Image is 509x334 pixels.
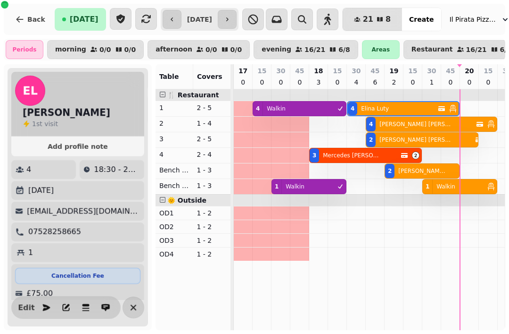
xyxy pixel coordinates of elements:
p: [PERSON_NAME] [PERSON_NAME] [398,167,446,175]
p: 45 [295,66,304,76]
button: morning0/00/0 [47,40,144,59]
p: 45 [446,66,455,76]
div: Areas [362,40,400,59]
p: 1 - 2 [197,208,227,218]
p: 4 [26,164,31,175]
p: 2 [159,119,189,128]
p: Walkin [286,183,304,190]
p: [EMAIL_ADDRESS][DOMAIN_NAME] [27,206,140,217]
p: Walkin [267,105,286,112]
div: 1 [275,183,279,190]
p: 30 [352,66,361,76]
span: st [36,120,44,128]
button: evening16/216/8 [254,40,358,59]
span: Back [27,16,45,23]
button: Edit [17,298,36,317]
div: 4 [369,120,373,128]
p: 20 [465,66,474,76]
div: Periods [6,40,43,59]
p: 1 [159,103,189,112]
p: 1 - 4 [197,119,227,128]
p: Elina Luty [361,105,389,112]
p: 0 [296,77,304,87]
div: 2 [369,136,373,144]
p: [DATE] [28,185,54,196]
button: Create [402,8,441,31]
span: 8 [386,16,391,23]
div: 4 [256,105,260,112]
span: 🍴 Restaurant [167,91,219,99]
span: Create [409,16,434,23]
p: 18:30 - 20:00 [94,164,140,175]
p: 19 [389,66,398,76]
p: 1 - 3 [197,165,227,175]
p: 0 [466,77,473,87]
p: OD2 [159,222,189,231]
span: 21 [363,16,373,23]
p: 0 / 0 [124,46,136,53]
p: OD1 [159,208,189,218]
p: 2 - 5 [197,103,227,112]
p: 0 [334,77,341,87]
p: 1 [428,77,435,87]
p: 4 [159,150,189,159]
p: 0 [258,77,266,87]
p: 0 / 0 [99,46,111,53]
p: 30 [427,66,436,76]
div: Cancellation Fee [15,268,140,284]
button: afternoon0/00/0 [148,40,250,59]
p: 15 [257,66,266,76]
p: 1 - 2 [197,236,227,245]
p: 16 / 21 [304,46,325,53]
p: [PERSON_NAME] [PERSON_NAME] [379,136,452,144]
span: Add profile note [23,143,133,150]
p: 6 [371,77,379,87]
p: 2 [390,77,398,87]
p: 6 / 8 [338,46,350,53]
p: 1 - 3 [197,181,227,190]
p: 0 [484,77,492,87]
p: [PERSON_NAME] [PERSON_NAME] [379,120,452,128]
button: Back [8,8,53,31]
p: £75.00 [26,288,53,299]
p: Mercedes [PERSON_NAME] [323,152,383,159]
div: 2 [388,167,392,175]
p: 1 - 2 [197,249,227,259]
p: 15 [333,66,342,76]
p: 3 [159,134,189,144]
p: 3 [315,77,322,87]
p: 0 / 0 [230,46,242,53]
p: 0 [239,77,247,87]
p: OD4 [159,249,189,259]
p: 17 [238,66,247,76]
p: 1 [28,247,33,258]
p: 2 - 4 [197,150,227,159]
span: Table [159,73,179,80]
span: Il Pirata Pizzata [450,15,497,24]
p: 07528258665 [28,226,81,238]
h2: [PERSON_NAME] [23,106,110,119]
span: 🌞 Outside [167,197,206,204]
p: OD3 [159,236,189,245]
p: 0 / 0 [205,46,217,53]
span: 1 [32,120,36,128]
div: 1 [426,183,429,190]
p: morning [55,46,86,53]
p: Walkin [436,183,455,190]
p: afternoon [156,46,192,53]
span: EL [23,85,38,96]
p: 0 [447,77,454,87]
p: 4 [353,77,360,87]
p: Bench Left [159,165,189,175]
p: Bench Right [159,181,189,190]
button: [DATE] [55,8,106,31]
p: Restaurant [411,46,453,53]
div: 3 [312,152,316,159]
button: 218 [343,8,402,31]
p: 45 [370,66,379,76]
button: Add profile note [15,140,140,153]
p: 0 [409,77,417,87]
p: evening [262,46,291,53]
p: 15 [484,66,493,76]
p: 0 [277,77,285,87]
